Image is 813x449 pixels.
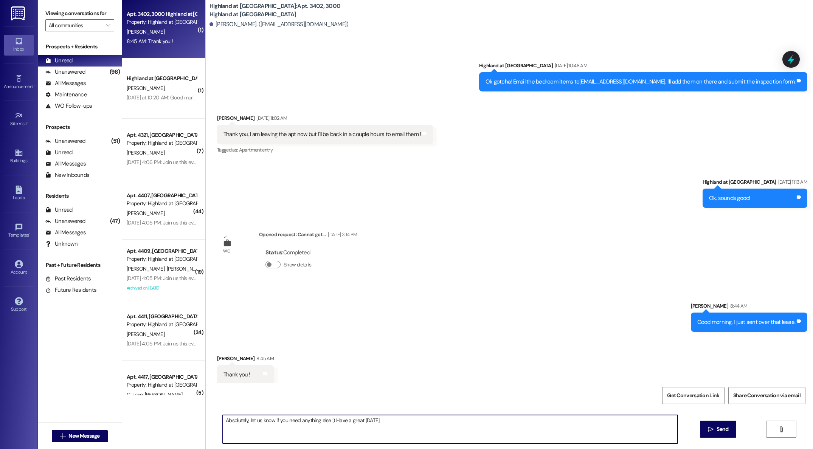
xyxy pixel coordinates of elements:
[691,302,808,313] div: [PERSON_NAME]
[127,159,687,166] div: [DATE] 4:06 PM: Join us this evening at 5:30 PM for Music by the Pool, sponsored by our wonderful...
[127,74,197,82] div: Highland at [GEOGRAPHIC_DATA]
[106,22,110,28] i: 
[209,20,349,28] div: [PERSON_NAME]. ([EMAIL_ADDRESS][DOMAIN_NAME])
[38,192,122,200] div: Residents
[38,43,122,51] div: Prospects + Residents
[217,144,433,155] div: Tagged as:
[223,247,230,255] div: WO
[45,275,91,283] div: Past Residents
[49,19,102,31] input: All communities
[38,261,122,269] div: Past + Future Residents
[326,231,357,238] div: [DATE] 3:14 PM
[127,265,167,272] span: [PERSON_NAME]
[11,6,26,20] img: ResiDesk Logo
[479,62,807,72] div: Highland at [GEOGRAPHIC_DATA]
[127,149,164,156] span: [PERSON_NAME]
[667,392,719,399] span: Get Conversation Link
[45,149,73,156] div: Unread
[45,137,85,145] div: Unanswered
[52,430,108,442] button: New Message
[45,79,86,87] div: All Messages
[45,286,96,294] div: Future Residents
[45,102,92,110] div: WO Follow-ups
[109,135,122,147] div: (51)
[265,247,315,259] div: : Completed
[4,109,34,130] a: Site Visit •
[259,231,357,241] div: Opened request: Cannot get ...
[45,229,86,237] div: All Messages
[126,283,197,293] div: Archived on [DATE]
[127,85,164,91] span: [PERSON_NAME]
[127,28,164,35] span: [PERSON_NAME]
[45,171,89,179] div: New Inbounds
[127,38,173,45] div: 8:45 AM: Thank you !
[127,192,197,200] div: Apt. 4407, [GEOGRAPHIC_DATA] at [GEOGRAPHIC_DATA]
[45,160,86,168] div: All Messages
[223,415,678,443] textarea: Absolutely, let us know if you need anything else :) Have a great [DATE]
[45,68,85,76] div: Unanswered
[239,147,273,153] span: Apartment entry
[697,318,796,326] div: Good morning, I just sent over that lease.
[709,194,751,202] div: Ok, sounds good!
[778,426,784,432] i: 
[127,131,197,139] div: Apt. 4321, [GEOGRAPHIC_DATA] at [GEOGRAPHIC_DATA]
[127,331,164,338] span: [PERSON_NAME]
[223,371,250,379] div: Thank you !
[254,355,273,362] div: 8:45 AM
[662,387,724,404] button: Get Conversation Link
[217,355,274,365] div: [PERSON_NAME]
[4,295,34,315] a: Support
[145,391,183,398] span: [PERSON_NAME]
[45,240,78,248] div: Unknown
[127,200,197,207] div: Property: Highland at [GEOGRAPHIC_DATA]
[127,219,687,226] div: [DATE] 4:05 PM: Join us this evening at 5:30 PM for Music by the Pool, sponsored by our wonderful...
[127,139,197,147] div: Property: Highland at [GEOGRAPHIC_DATA]
[45,217,85,225] div: Unanswered
[700,421,737,438] button: Send
[127,340,687,347] div: [DATE] 4:05 PM: Join us this evening at 5:30 PM for Music by the Pool, sponsored by our wonderful...
[127,381,197,389] div: Property: Highland at [GEOGRAPHIC_DATA]
[4,183,34,204] a: Leads
[127,373,197,381] div: Apt. 4417, [GEOGRAPHIC_DATA] at [GEOGRAPHIC_DATA]
[728,302,747,310] div: 8:44 AM
[45,57,73,65] div: Unread
[34,83,35,88] span: •
[579,78,665,85] a: [EMAIL_ADDRESS][DOMAIN_NAME]
[265,249,282,256] b: Status
[60,433,65,439] i: 
[223,130,421,138] div: Thank you, I am leaving the apt now but I'll be back in a couple hours to email them !
[68,432,99,440] span: New Message
[127,391,145,398] span: C. Love
[127,10,197,18] div: Apt. 3402, 3000 Highland at [GEOGRAPHIC_DATA]
[127,210,164,217] span: [PERSON_NAME]
[45,206,73,214] div: Unread
[108,66,122,78] div: (98)
[553,62,587,70] div: [DATE] 10:48 AM
[209,2,361,19] b: Highland at [GEOGRAPHIC_DATA]: Apt. 3402, 3000 Highland at [GEOGRAPHIC_DATA]
[127,18,197,26] div: Property: Highland at [GEOGRAPHIC_DATA]
[127,320,197,328] div: Property: Highland at [GEOGRAPHIC_DATA]
[728,387,805,404] button: Share Conversation via email
[708,426,714,432] i: 
[717,425,728,433] span: Send
[108,215,122,227] div: (47)
[254,114,287,122] div: [DATE] 11:02 AM
[29,231,30,237] span: •
[127,275,687,282] div: [DATE] 4:05 PM: Join us this evening at 5:30 PM for Music by the Pool, sponsored by our wonderful...
[127,313,197,320] div: Apt. 4411, [GEOGRAPHIC_DATA] at [GEOGRAPHIC_DATA]
[45,91,87,99] div: Maintenance
[486,78,795,86] div: Ok gotcha! Email the bedroom items to . I'll add them on there and submit the inspection form.
[127,247,197,255] div: Apt. 4409, [GEOGRAPHIC_DATA] at [GEOGRAPHIC_DATA]
[733,392,801,399] span: Share Conversation via email
[217,114,433,125] div: [PERSON_NAME]
[27,120,28,125] span: •
[127,255,197,263] div: Property: Highland at [GEOGRAPHIC_DATA]
[4,146,34,167] a: Buildings
[4,221,34,241] a: Templates •
[166,265,204,272] span: [PERSON_NAME]
[4,258,34,278] a: Account
[38,123,122,131] div: Prospects
[703,178,807,189] div: Highland at [GEOGRAPHIC_DATA]
[4,35,34,55] a: Inbox
[284,261,312,269] label: Show details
